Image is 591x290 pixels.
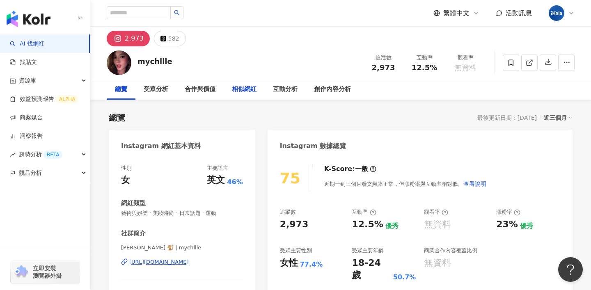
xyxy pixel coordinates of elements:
span: 2,973 [372,63,395,72]
div: Instagram 數據總覽 [280,142,346,151]
div: 漲粉率 [496,208,520,216]
div: BETA [44,151,62,159]
span: 46% [227,178,243,187]
span: [PERSON_NAME] 🐒 | mychllle [121,244,243,251]
div: 觀看率 [450,54,481,62]
button: 2,973 [107,31,150,46]
div: 追蹤數 [280,208,296,216]
img: logo [7,11,50,27]
img: KOL Avatar [107,50,131,75]
span: 藝術與娛樂 · 美妝時尚 · 日常話題 · 運動 [121,210,243,217]
div: 23% [496,218,518,231]
div: 性別 [121,164,132,172]
div: 2,973 [125,33,144,44]
button: 582 [154,31,186,46]
div: 互動分析 [273,84,298,94]
div: 50.7% [393,273,416,282]
div: 77.4% [300,260,323,269]
div: 總覽 [115,84,127,94]
div: 近三個月 [544,112,573,123]
a: [URL][DOMAIN_NAME] [121,258,243,266]
div: 觀看率 [424,208,448,216]
span: 立即安裝 瀏覽器外掛 [33,265,62,279]
div: 75 [280,170,300,187]
div: 無資料 [424,257,451,269]
div: 主要語言 [207,164,228,172]
div: 12.5% [352,218,383,231]
div: 社群簡介 [121,229,146,238]
div: 網紅類型 [121,199,146,208]
div: Instagram 網紅基本資料 [121,142,201,151]
div: 商業合作內容覆蓋比例 [424,247,477,254]
iframe: Help Scout Beacon - Open [558,257,583,282]
img: chrome extension [13,265,29,279]
div: [URL][DOMAIN_NAME] [129,258,189,266]
div: 互動率 [409,54,440,62]
div: 英文 [207,174,225,187]
a: searchAI 找網紅 [10,40,44,48]
div: 相似網紅 [232,84,257,94]
span: 12.5% [412,64,437,72]
div: 優秀 [385,221,399,231]
a: 效益預測報告ALPHA [10,95,78,103]
div: 受眾分析 [144,84,168,94]
span: rise [10,152,16,158]
div: 互動率 [352,208,376,216]
div: 無資料 [424,218,451,231]
a: 找貼文 [10,58,37,66]
div: 女性 [280,257,298,269]
span: 查看說明 [463,180,486,187]
div: 優秀 [520,221,533,231]
span: 繁體中文 [443,9,470,18]
div: mychllle [137,56,172,66]
div: 受眾主要性別 [280,247,312,254]
span: 活動訊息 [506,9,532,17]
button: 查看說明 [463,176,487,192]
a: chrome extension立即安裝 瀏覽器外掛 [11,261,80,283]
div: 合作與價值 [185,84,215,94]
div: 最後更新日期：[DATE] [477,114,537,121]
div: 582 [168,33,179,44]
span: search [174,10,180,16]
div: 女 [121,174,130,187]
img: cropped-ikala-app-icon-2.png [549,5,564,21]
span: 競品分析 [19,164,42,182]
a: 洞察報告 [10,132,43,140]
div: 追蹤數 [368,54,399,62]
div: 總覽 [109,112,125,123]
div: 受眾主要年齡 [352,247,384,254]
div: 一般 [355,164,368,174]
div: 創作內容分析 [314,84,351,94]
span: 無資料 [454,64,476,72]
div: 2,973 [280,218,309,231]
div: 近期一到三個月發文頻率正常，但漲粉率與互動率相對低。 [324,176,487,192]
span: 趨勢分析 [19,145,62,164]
a: 商案媒合 [10,114,43,122]
span: 資源庫 [19,71,36,90]
div: 18-24 歲 [352,257,391,282]
div: K-Score : [324,164,376,174]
